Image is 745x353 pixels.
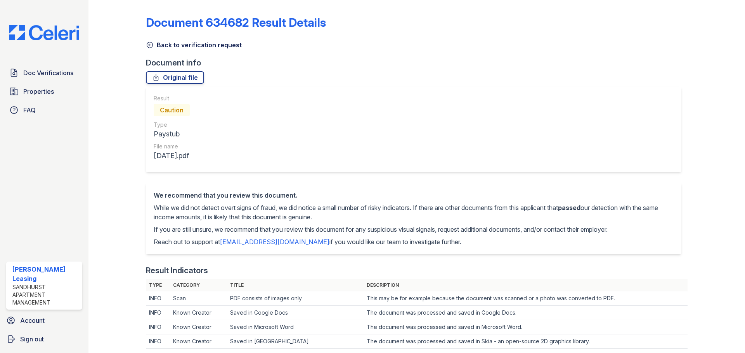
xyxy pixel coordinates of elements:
div: [DATE].pdf [154,150,190,161]
th: Description [364,279,688,291]
p: While we did not detect overt signs of fraud, we did notice a small number of risky indicators. I... [154,203,674,222]
div: Result [154,95,190,102]
td: PDF consists of images only [227,291,364,306]
iframe: chat widget [712,322,737,345]
a: Account [3,313,85,328]
td: INFO [146,306,170,320]
td: Saved in [GEOGRAPHIC_DATA] [227,334,364,349]
div: Sandhurst Apartment Management [12,283,79,307]
td: Saved in Google Docs [227,306,364,320]
a: Sign out [3,331,85,347]
td: Scan [170,291,227,306]
td: The document was processed and saved in Google Docs. [364,306,688,320]
td: The document was processed and saved in Skia - an open-source 2D graphics library. [364,334,688,349]
th: Category [170,279,227,291]
img: CE_Logo_Blue-a8612792a0a2168367f1c8372b55b34899dd931a85d93a1a3d3e32e68fde9ad4.png [3,25,85,40]
a: Document 634682 Result Details [146,15,326,29]
a: Doc Verifications [6,65,82,81]
td: INFO [146,334,170,349]
td: Saved in Microsoft Word [227,320,364,334]
div: We recommend that you review this document. [154,191,674,200]
p: Reach out to support at if you would like our team to investigate further. [154,237,674,246]
a: Back to verification request [146,40,242,50]
span: FAQ [23,105,36,115]
div: Document info [146,57,688,68]
div: Type [154,121,190,129]
td: Known Creator [170,334,227,349]
a: Properties [6,84,82,99]
td: Known Creator [170,320,227,334]
div: Paystub [154,129,190,139]
td: INFO [146,320,170,334]
a: FAQ [6,102,82,118]
span: Sign out [20,334,44,344]
th: Title [227,279,364,291]
a: Original file [146,71,204,84]
div: Caution [154,104,190,116]
div: [PERSON_NAME] Leasing [12,265,79,283]
td: This may be for example because the document was scanned or a photo was converted to PDF. [364,291,688,306]
div: File name [154,143,190,150]
td: INFO [146,291,170,306]
span: Properties [23,87,54,96]
span: passed [558,204,580,212]
span: Account [20,316,45,325]
div: Result Indicators [146,265,208,276]
th: Type [146,279,170,291]
td: The document was processed and saved in Microsoft Word. [364,320,688,334]
p: If you are still unsure, we recommend that you review this document for any suspicious visual sig... [154,225,674,234]
a: [EMAIL_ADDRESS][DOMAIN_NAME] [220,238,329,246]
span: Doc Verifications [23,68,73,77]
td: Known Creator [170,306,227,320]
